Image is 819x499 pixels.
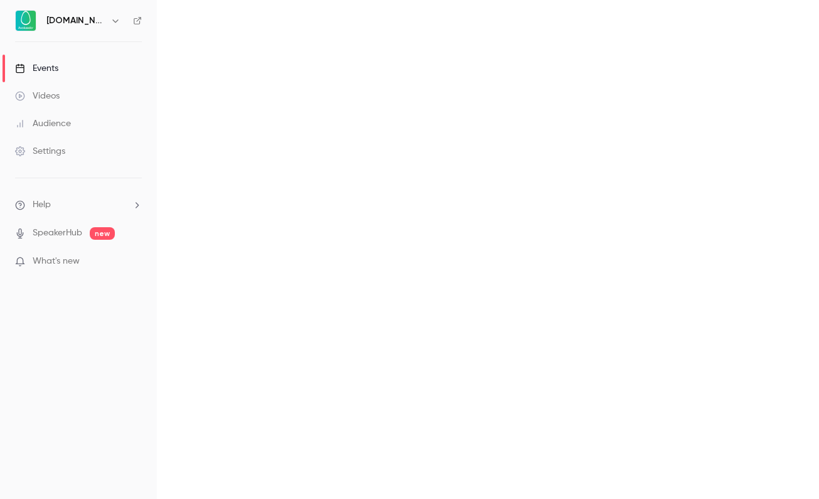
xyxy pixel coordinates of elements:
span: new [90,227,115,240]
span: Help [33,198,51,212]
h6: [DOMAIN_NAME] [46,14,105,27]
img: Avokaado.io [16,11,36,31]
a: SpeakerHub [33,227,82,240]
div: Events [15,62,58,75]
div: Settings [15,145,65,158]
span: What's new [33,255,80,268]
div: Audience [15,117,71,130]
li: help-dropdown-opener [15,198,142,212]
div: Videos [15,90,60,102]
